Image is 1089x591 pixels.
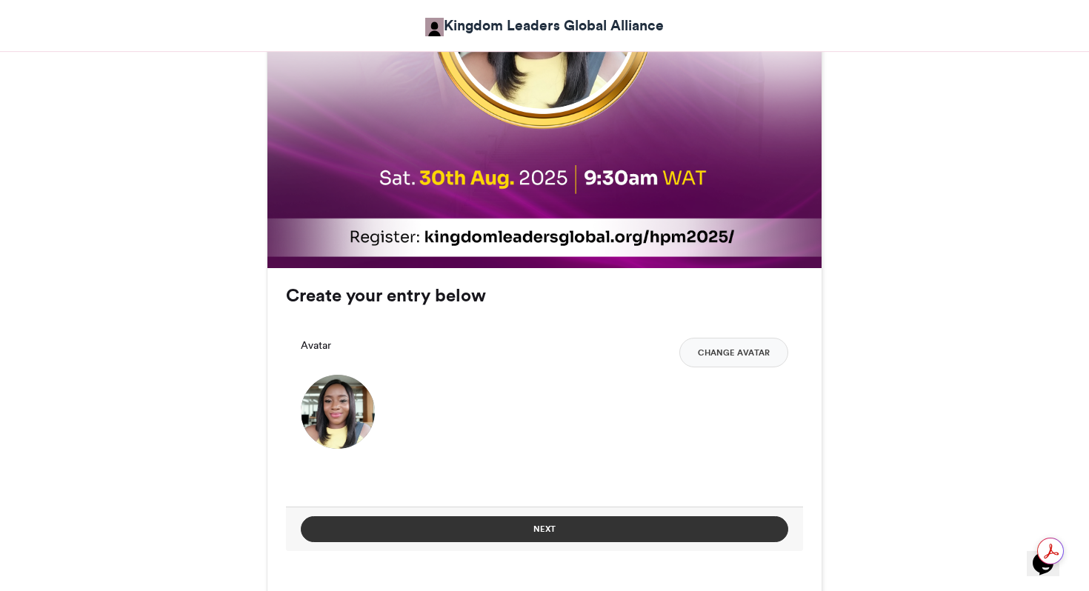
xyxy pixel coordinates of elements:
[1027,532,1074,576] iframe: chat widget
[425,15,664,36] a: Kingdom Leaders Global Alliance
[425,18,444,36] img: Kingdom Leaders Global Alliance
[286,287,803,304] h3: Create your entry below
[301,338,331,353] label: Avatar
[679,338,788,367] button: Change Avatar
[301,375,375,449] img: 1756337326.355-b2dcae4267c1926e4edbba7f5065fdc4d8f11412.png
[301,516,788,542] button: Next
